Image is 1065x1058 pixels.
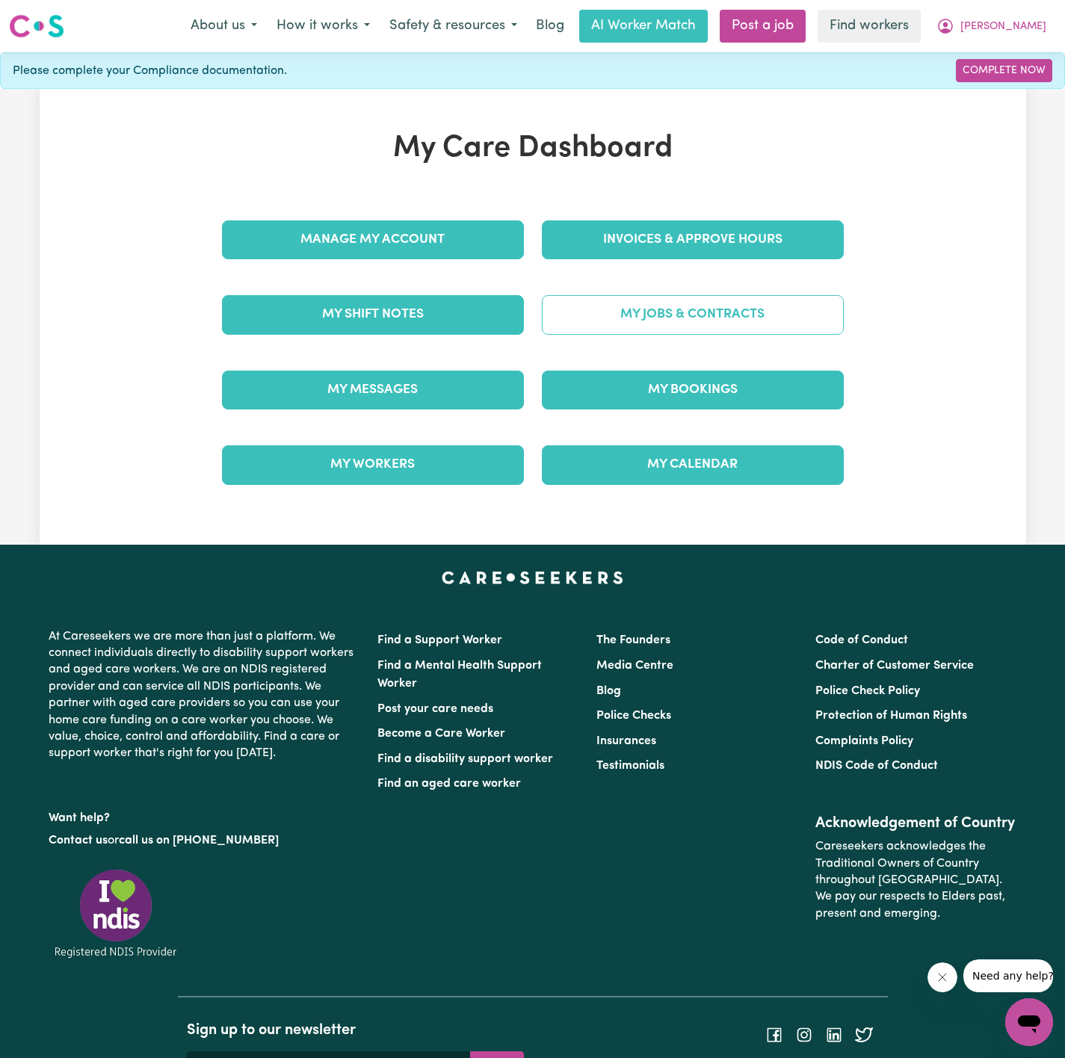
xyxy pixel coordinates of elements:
a: Police Check Policy [815,685,920,697]
a: Find a Mental Health Support Worker [377,660,542,690]
a: Careseekers logo [9,9,64,43]
p: Want help? [49,804,359,826]
a: Follow Careseekers on LinkedIn [825,1028,843,1040]
a: Code of Conduct [815,634,908,646]
a: Post your care needs [377,703,493,715]
h1: My Care Dashboard [213,131,853,167]
a: Follow Careseekers on Facebook [765,1028,783,1040]
a: Protection of Human Rights [815,710,967,722]
button: My Account [927,10,1056,42]
a: Complete Now [956,59,1052,82]
a: Invoices & Approve Hours [542,220,844,259]
a: My Bookings [542,371,844,409]
a: Insurances [596,735,656,747]
iframe: Button to launch messaging window [1005,998,1053,1046]
a: My Workers [222,445,524,484]
a: Blog [527,10,573,43]
a: My Messages [222,371,524,409]
img: Careseekers logo [9,13,64,40]
button: How it works [267,10,380,42]
a: Post a job [720,10,806,43]
a: AI Worker Match [579,10,708,43]
a: Follow Careseekers on Twitter [855,1028,873,1040]
a: call us on [PHONE_NUMBER] [119,835,279,847]
h2: Acknowledgement of Country [815,814,1016,832]
span: Need any help? [9,10,90,22]
a: Complaints Policy [815,735,913,747]
button: About us [181,10,267,42]
iframe: Message from company [963,959,1053,992]
button: Safety & resources [380,10,527,42]
a: The Founders [596,634,670,646]
p: or [49,826,359,855]
a: My Shift Notes [222,295,524,334]
a: Careseekers home page [442,572,623,584]
a: Manage My Account [222,220,524,259]
a: Contact us [49,835,108,847]
a: NDIS Code of Conduct [815,760,938,772]
a: Find workers [818,10,921,43]
p: Careseekers acknowledges the Traditional Owners of Country throughout [GEOGRAPHIC_DATA]. We pay o... [815,832,1016,928]
a: Become a Care Worker [377,728,505,740]
a: My Calendar [542,445,844,484]
a: Blog [596,685,621,697]
p: At Careseekers we are more than just a platform. We connect individuals directly to disability su... [49,622,359,768]
a: Find a Support Worker [377,634,502,646]
h2: Sign up to our newsletter [187,1021,524,1039]
img: Registered NDIS provider [49,867,183,960]
a: Police Checks [596,710,671,722]
a: Find a disability support worker [377,753,553,765]
a: Testimonials [596,760,664,772]
a: Follow Careseekers on Instagram [795,1028,813,1040]
span: Please complete your Compliance documentation. [13,62,287,80]
iframe: Close message [927,962,957,992]
a: Media Centre [596,660,673,672]
a: Charter of Customer Service [815,660,974,672]
a: My Jobs & Contracts [542,295,844,334]
a: Find an aged care worker [377,778,521,790]
span: [PERSON_NAME] [960,19,1046,35]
